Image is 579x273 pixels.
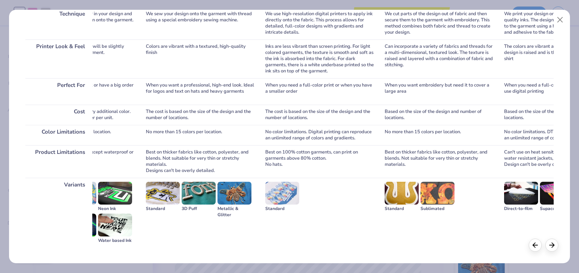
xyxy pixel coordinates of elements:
div: Metallic & Glitter [217,206,252,218]
div: No more than 15 colors per location. [146,125,254,145]
img: Standard [146,182,180,205]
div: Sublimated [420,206,455,212]
div: Can incorporate a variety of fabrics and threads for a multi-dimensional, textured look. The text... [385,39,493,78]
div: Colors are vibrant with a textured, high-quality finish [146,39,254,78]
div: Direct-to-film [504,206,538,212]
div: 3D Puff [182,206,216,212]
div: Neon Ink [98,206,132,212]
div: The cost is based on the size of the design and the number of locations. [265,105,374,125]
div: When you want the classic look or have a big order [26,78,135,105]
img: Water based Ink [98,214,132,236]
div: We sew your design onto the garment with thread using a special embroidery sewing machine. [146,7,254,39]
img: Direct-to-film [504,182,538,205]
div: No more than 15 colors per location. [385,125,493,145]
img: Neon Ink [98,182,132,205]
div: No color limitations. Digital printing can reproduce an unlimited range of colors and gradients. [265,125,374,145]
div: Technique [25,7,92,39]
div: Perfect For [25,78,92,105]
div: Based on the size of the design and number of locations. [385,105,493,125]
div: No more than 8 colors per print location. [26,125,135,145]
div: There is additional cost for every additional color. The more you order, the cheaper per unit. [26,105,135,125]
div: Standard [385,206,419,212]
div: Standard [146,206,180,212]
img: Standard [385,182,419,205]
img: Supacolor [540,182,574,205]
div: When you need a full-color print or when you have a smaller order [265,78,374,105]
div: Product Limitations [25,145,92,178]
div: Best on thicker fabrics like cotton, polyester, and blends. Not suitable for very thin or stretch... [146,145,254,178]
div: Printer Look & Feel [25,39,92,78]
div: Supacolor [540,206,574,212]
div: Best on thicker fabrics like cotton, polyester, and blends. Not suitable for very thin or stretch... [385,145,493,178]
div: Color Limitations [25,125,92,145]
div: Standard [265,206,299,212]
img: Standard [265,182,299,205]
img: Sublimated [420,182,455,205]
div: When you want a professional, high-end look. Ideal for logos and text on hats and heavy garments [146,78,254,105]
div: Inks are less vibrant than screen printing. For light colored garments, the texture is smooth and... [265,39,374,78]
div: Cost [25,105,92,125]
div: The cost is based on the size of the design and the number of locations. [146,105,254,125]
img: 3D Puff [182,182,216,205]
div: When you want embroidery but need it to cover a large area [385,78,493,105]
div: Water based Ink [98,238,132,244]
div: We cut parts of the design out of fabric and then secure them to the garment with embroidery. Thi... [385,7,493,39]
img: Metallic & Glitter [217,182,252,205]
div: We use high-resolution digital printers to apply ink directly onto the fabric. This process allow... [265,7,374,39]
div: Best on 100% cotton garments, can print on garments above 80% cotton. No hats. [265,145,374,178]
div: Colors will be very vibrant and will be slightly raised on the surface on the garment. [26,39,135,78]
div: Can print on almost anything except waterproof or reversible garments. Can't print close to seams. [26,145,135,178]
div: Variants [25,178,92,253]
button: Close [553,13,567,27]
